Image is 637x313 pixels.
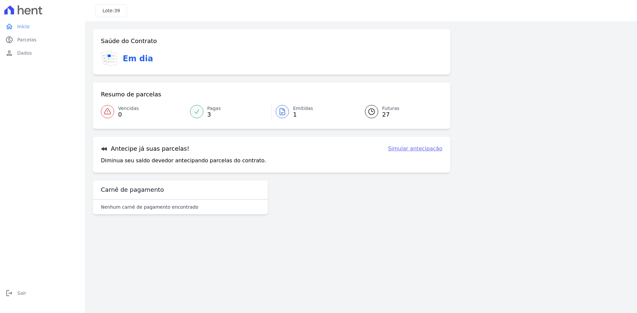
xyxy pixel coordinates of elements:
p: Diminua seu saldo devedor antecipando parcelas do contrato. [101,157,266,165]
a: Futuras 27 [357,102,443,121]
span: Pagas [207,105,221,112]
span: 27 [382,112,399,117]
i: home [5,23,13,30]
span: Emitidas [293,105,313,112]
h3: Resumo de parcelas [101,90,161,98]
a: Emitidas 1 [272,102,357,121]
p: Nenhum carnê de pagamento encontrado [101,204,198,210]
span: Futuras [382,105,399,112]
h3: Saúde do Contrato [101,37,157,45]
a: logoutSair [3,287,82,300]
h3: Carnê de pagamento [101,186,164,194]
span: Sair [17,290,26,296]
a: homeInício [3,20,82,33]
span: Parcelas [17,36,36,43]
a: Vencidas 0 [101,102,186,121]
span: 3 [207,112,221,117]
h3: Lote: [103,7,120,14]
span: Vencidas [118,105,139,112]
span: 39 [114,8,120,13]
span: 1 [293,112,313,117]
h3: Em dia [123,53,153,65]
a: Simular antecipação [388,145,442,153]
i: person [5,49,13,57]
h3: Antecipe já suas parcelas! [101,145,189,153]
span: Início [17,23,30,30]
span: Dados [17,50,32,56]
span: 0 [118,112,139,117]
i: logout [5,289,13,297]
a: personDados [3,46,82,60]
i: paid [5,36,13,44]
a: Pagas 3 [186,102,272,121]
a: paidParcelas [3,33,82,46]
